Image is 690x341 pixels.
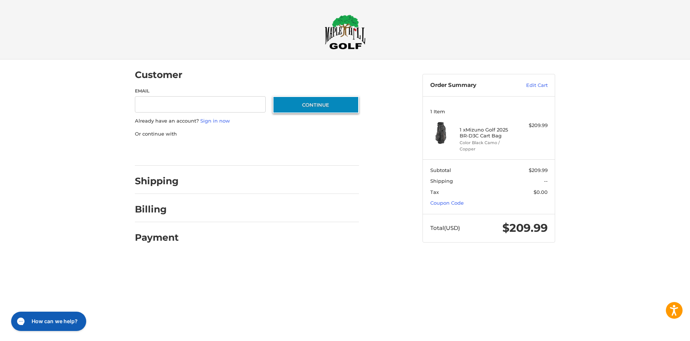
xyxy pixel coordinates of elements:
[502,221,548,235] span: $209.99
[135,204,178,215] h2: Billing
[7,309,88,334] iframe: Gorgias live chat messenger
[135,88,266,94] label: Email
[135,117,359,125] p: Already have an account?
[510,82,548,89] a: Edit Cart
[273,96,359,113] button: Continue
[430,108,548,114] h3: 1 Item
[135,232,179,243] h2: Payment
[544,178,548,184] span: --
[534,189,548,195] span: $0.00
[259,145,314,158] iframe: PayPal-venmo
[430,178,453,184] span: Shipping
[518,122,548,129] div: $209.99
[430,167,451,173] span: Subtotal
[460,140,516,152] li: Color Black Camo / Copper
[529,167,548,173] span: $209.99
[135,175,179,187] h2: Shipping
[430,82,510,89] h3: Order Summary
[200,118,230,124] a: Sign in now
[135,130,359,138] p: Or continue with
[430,224,460,231] span: Total (USD)
[460,127,516,139] h4: 1 x Mizuno Golf 2025 BR-D3C Cart Bag
[135,69,182,81] h2: Customer
[430,200,464,206] a: Coupon Code
[325,14,366,49] img: Maple Hill Golf
[133,145,188,158] iframe: PayPal-paypal
[430,189,439,195] span: Tax
[195,145,251,158] iframe: PayPal-paylater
